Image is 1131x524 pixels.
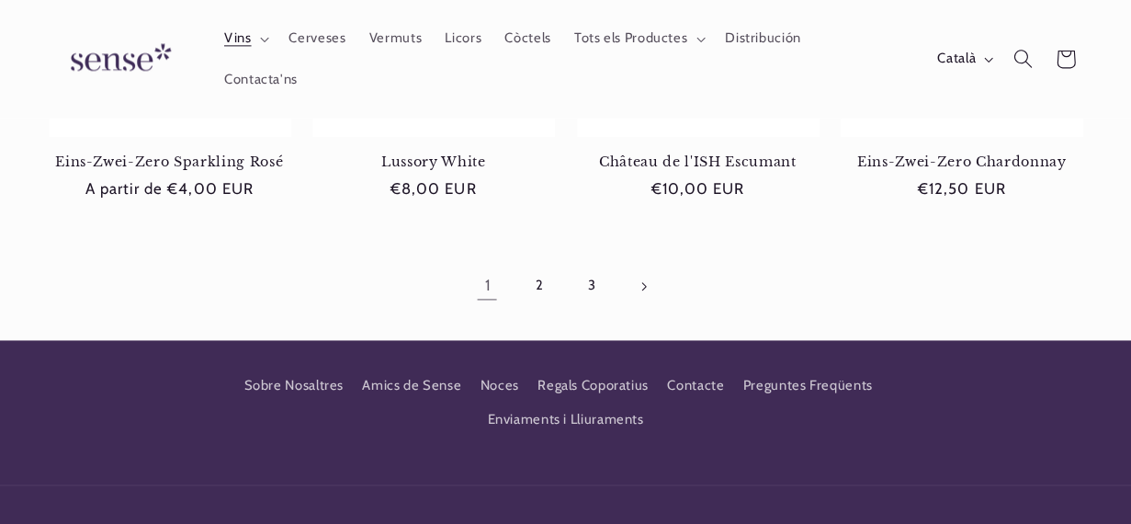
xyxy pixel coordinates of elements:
[277,18,357,59] a: Cerveses
[357,18,434,59] a: Vermuts
[926,40,1002,77] button: Català
[667,370,724,403] a: Contacte
[537,370,649,403] a: Regals Coporatius
[574,30,687,48] span: Tots els Productes
[714,18,813,59] a: Distribución
[212,59,309,99] a: Contacta'ns
[288,30,345,48] span: Cerveses
[49,33,187,85] img: Sense
[445,30,481,48] span: Licors
[224,30,252,48] span: Vins
[841,154,1083,170] a: Eins-Zwei-Zero Chardonnay
[49,265,1083,307] nav: Paginació
[487,403,643,436] a: Enviaments i Lliuraments
[224,71,298,88] span: Contacta'ns
[244,374,344,403] a: Sobre Nosaltres
[212,18,277,59] summary: Vins
[493,18,563,59] a: Còctels
[312,154,555,170] a: Lussory White
[743,370,873,403] a: Preguntes Freqüents
[577,154,820,170] a: Château de l'ISH Escumant
[369,30,422,48] span: Vermuts
[571,265,613,307] a: Pàgina 3
[466,265,508,307] a: Pàgina 1
[562,18,713,59] summary: Tots els Productes
[1001,38,1044,80] summary: Cerca
[434,18,493,59] a: Licors
[518,265,560,307] a: Pàgina 2
[362,370,461,403] a: Amics de Sense
[622,265,664,307] a: Pàgina següent
[725,30,801,48] span: Distribución
[504,30,550,48] span: Còctels
[41,26,194,93] a: Sense
[481,370,519,403] a: Noces
[937,49,976,69] span: Català
[49,154,291,170] a: Eins-Zwei-Zero Sparkling Rosé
